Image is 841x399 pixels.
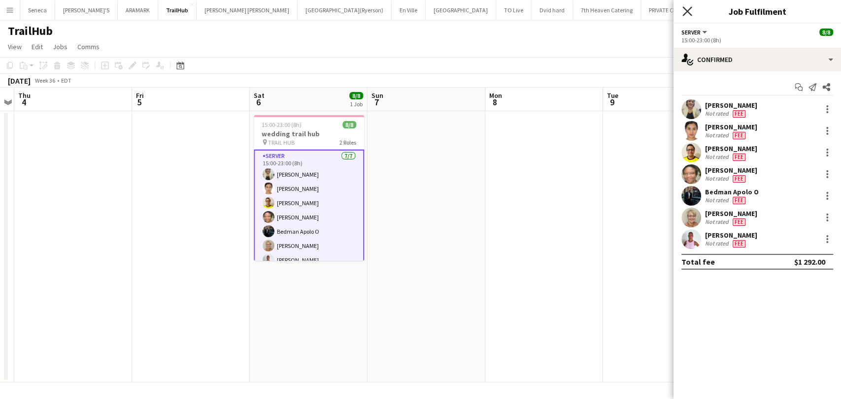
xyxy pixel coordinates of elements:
[681,36,833,44] div: 15:00-23:00 (8h)
[731,110,747,118] div: Crew has different fees then in role
[17,96,31,108] span: 4
[733,110,745,118] span: Fee
[532,0,573,20] button: Dvid hard
[18,91,31,100] span: Thu
[681,29,708,36] button: SERVER
[55,0,118,20] button: [PERSON_NAME]'S
[606,96,618,108] span: 9
[262,121,302,128] span: 15:00-23:00 (8h)
[252,96,265,108] span: 6
[673,5,841,18] h3: Job Fulfilment
[489,91,502,100] span: Mon
[350,100,363,108] div: 1 Job
[392,0,426,20] button: En Ville
[641,0,699,20] button: PRIVATE CLIENTS
[733,240,745,247] span: Fee
[77,42,100,51] span: Comms
[673,48,841,71] div: Confirmed
[426,0,496,20] button: [GEOGRAPHIC_DATA]
[28,40,47,53] a: Edit
[794,257,825,267] div: $1 292.00
[371,91,383,100] span: Sun
[197,0,298,20] button: [PERSON_NAME] [PERSON_NAME]
[705,209,757,218] div: [PERSON_NAME]
[339,139,356,146] span: 2 Roles
[8,24,53,38] h1: TrailHub
[733,197,745,204] span: Fee
[158,0,197,20] button: TrailHub
[705,231,757,240] div: [PERSON_NAME]
[8,42,22,51] span: View
[573,0,641,20] button: 7th Heaven Catering
[8,76,31,86] div: [DATE]
[607,91,618,100] span: Tue
[705,110,731,118] div: Not rated
[370,96,383,108] span: 7
[488,96,502,108] span: 8
[496,0,532,20] button: TO Live
[61,77,71,84] div: EDT
[731,240,747,247] div: Crew has different fees then in role
[705,144,757,153] div: [PERSON_NAME]
[733,218,745,226] span: Fee
[135,96,144,108] span: 5
[681,29,701,36] span: SERVER
[32,42,43,51] span: Edit
[268,139,295,146] span: TRAIL HUB
[705,131,731,139] div: Not rated
[731,196,747,204] div: Crew has different fees then in role
[136,91,144,100] span: Fri
[733,175,745,183] span: Fee
[73,40,103,53] a: Comms
[705,187,759,196] div: Bedman Apolo O
[342,121,356,128] span: 8/8
[705,101,757,110] div: [PERSON_NAME]
[731,131,747,139] div: Crew has different fees then in role
[705,218,731,226] div: Not rated
[254,129,364,138] h3: wedding trail hub
[49,40,71,53] a: Jobs
[705,175,731,183] div: Not rated
[705,166,757,175] div: [PERSON_NAME]
[33,77,57,84] span: Week 36
[118,0,158,20] button: ARAMARK
[733,153,745,161] span: Fee
[705,123,757,131] div: [PERSON_NAME]
[731,153,747,161] div: Crew has different fees then in role
[254,115,364,261] app-job-card: 15:00-23:00 (8h)8/8wedding trail hub TRAIL HUB2 RolesSERVER7/715:00-23:00 (8h)[PERSON_NAME][PERSO...
[733,132,745,139] span: Fee
[298,0,392,20] button: [GEOGRAPHIC_DATA](Ryerson)
[254,91,265,100] span: Sat
[819,29,833,36] span: 8/8
[705,240,731,247] div: Not rated
[4,40,26,53] a: View
[53,42,67,51] span: Jobs
[705,196,731,204] div: Not rated
[681,257,715,267] div: Total fee
[705,153,731,161] div: Not rated
[254,150,364,271] app-card-role: SERVER7/715:00-23:00 (8h)[PERSON_NAME][PERSON_NAME][PERSON_NAME][PERSON_NAME]Bedman Apolo O[PERSO...
[349,92,363,99] span: 8/8
[20,0,55,20] button: Seneca
[731,218,747,226] div: Crew has different fees then in role
[731,175,747,183] div: Crew has different fees then in role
